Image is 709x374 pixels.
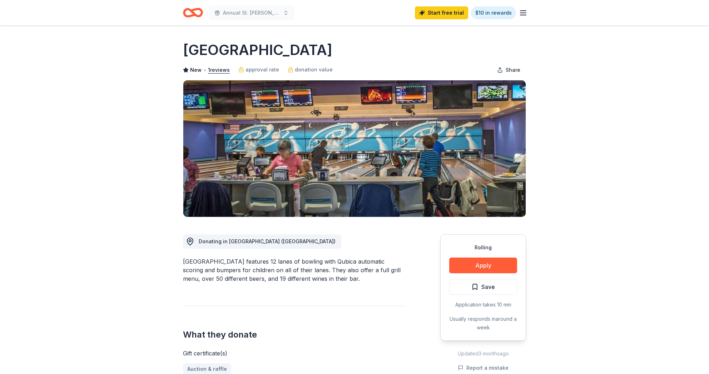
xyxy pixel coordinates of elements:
[506,66,520,74] span: Share
[190,66,202,74] span: New
[449,315,517,332] div: Usually responds in around a week
[183,80,526,217] img: Image for Presidio Bowling Center
[458,364,509,372] button: Report a mistake
[295,65,333,74] span: donation value
[208,66,230,74] button: 1reviews
[481,282,495,291] span: Save
[415,6,468,19] a: Start free trial
[199,238,336,244] span: Donating in [GEOGRAPHIC_DATA] ([GEOGRAPHIC_DATA])
[183,4,203,21] a: Home
[209,6,294,20] button: Annual St. [PERSON_NAME] Festival
[440,349,526,358] div: Updated 3 months ago
[183,329,406,340] h2: What they donate
[204,67,206,73] span: •
[449,243,517,252] div: Rolling
[288,65,333,74] a: donation value
[449,279,517,295] button: Save
[449,300,517,309] div: Application takes 10 min
[491,63,526,77] button: Share
[449,258,517,273] button: Apply
[238,65,279,74] a: approval rate
[183,40,332,60] h1: [GEOGRAPHIC_DATA]
[183,257,406,283] div: [GEOGRAPHIC_DATA] features 12 lanes of bowling with Qubica automatic scoring and bumpers for chil...
[183,349,406,358] div: Gift certificate(s)
[471,6,516,19] a: $10 in rewards
[223,9,280,17] span: Annual St. [PERSON_NAME] Festival
[246,65,279,74] span: approval rate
